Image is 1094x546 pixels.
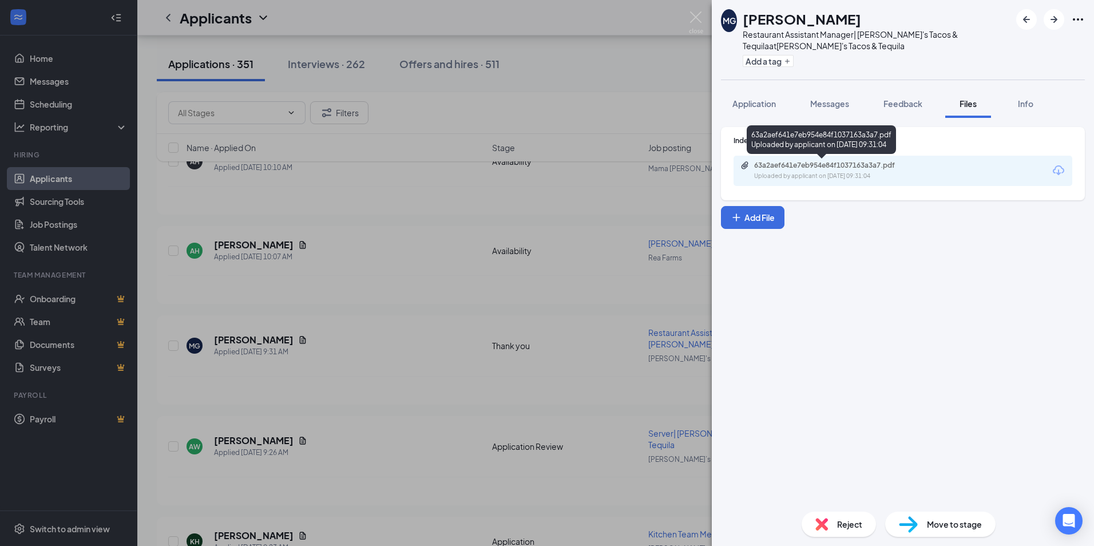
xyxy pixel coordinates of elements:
h1: [PERSON_NAME] [743,9,861,29]
div: 63a2aef641e7eb954e84f1037163a3a7.pdf [754,161,914,170]
span: Files [960,98,977,109]
div: Uploaded by applicant on [DATE] 09:31:04 [754,172,926,181]
button: ArrowRight [1044,9,1064,30]
button: PlusAdd a tag [743,55,794,67]
span: Messages [810,98,849,109]
svg: Download [1052,164,1065,177]
div: 63a2aef641e7eb954e84f1037163a3a7.pdf Uploaded by applicant on [DATE] 09:31:04 [747,125,896,154]
div: MG [723,15,736,26]
svg: ArrowLeftNew [1020,13,1033,26]
span: Reject [837,518,862,531]
svg: Plus [784,58,791,65]
div: Indeed Resume [734,136,1072,145]
span: Application [732,98,776,109]
span: Feedback [883,98,922,109]
div: Restaurant Assistant Manager| [PERSON_NAME]'s Tacos & Tequila at [PERSON_NAME]'s Tacos & Tequila [743,29,1010,52]
svg: Paperclip [740,161,750,170]
a: Paperclip63a2aef641e7eb954e84f1037163a3a7.pdfUploaded by applicant on [DATE] 09:31:04 [740,161,926,181]
span: Info [1018,98,1033,109]
button: Add FilePlus [721,206,784,229]
button: ArrowLeftNew [1016,9,1037,30]
span: Move to stage [927,518,982,531]
div: Open Intercom Messenger [1055,507,1083,535]
svg: Plus [731,212,742,223]
svg: Ellipses [1071,13,1085,26]
svg: ArrowRight [1047,13,1061,26]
